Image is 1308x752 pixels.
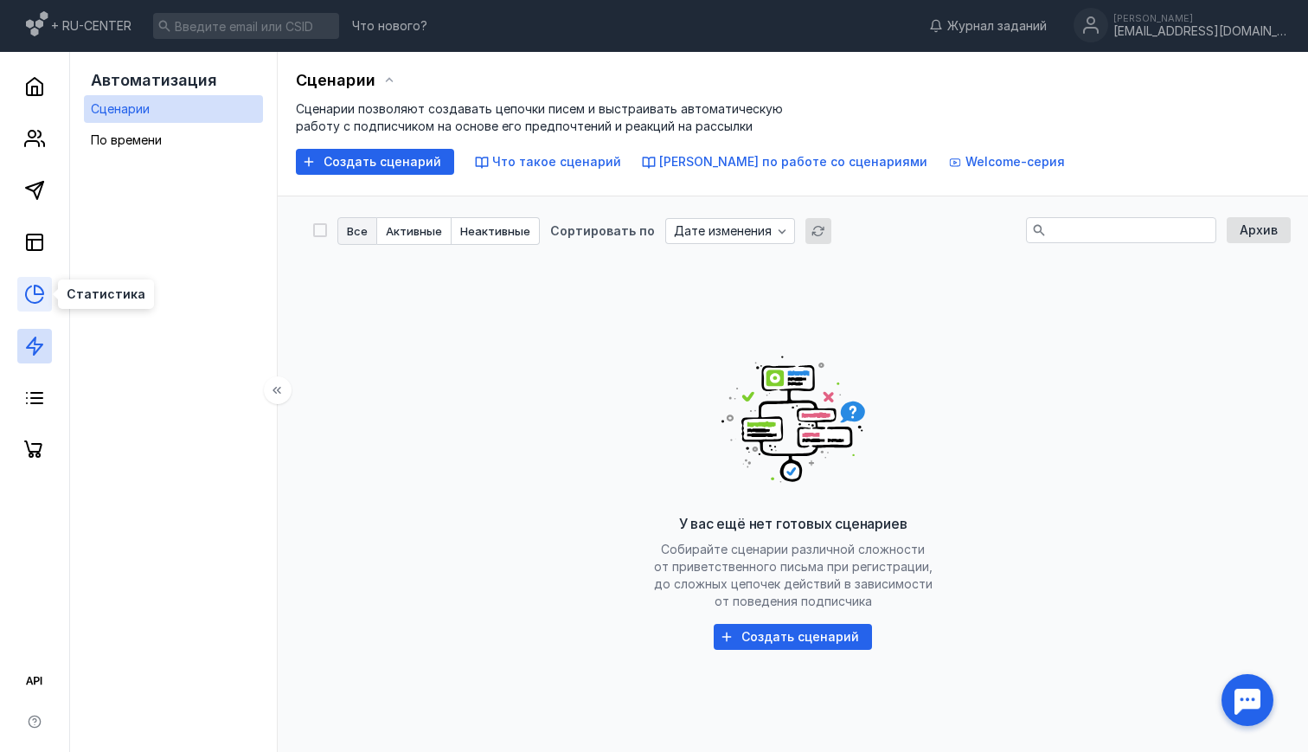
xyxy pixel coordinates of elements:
span: Неактивные [460,226,530,237]
span: Дате изменения [674,224,772,239]
span: Автоматизация [91,71,217,89]
div: [PERSON_NAME] [1113,13,1286,23]
button: Активные [377,217,452,245]
span: Сценарии [91,101,150,116]
a: По времени [84,126,263,154]
span: Сценарии [296,71,376,89]
button: Неактивные [452,217,540,245]
span: Активные [386,226,442,237]
span: Создать сценарий [324,155,441,170]
a: Что нового? [343,20,436,32]
div: Сортировать по [550,225,655,237]
button: Создать сценарий [296,149,454,175]
button: Дате изменения [665,218,795,244]
span: По времени [91,132,162,147]
a: + RU-CENTER [26,9,131,43]
span: + RU-CENTER [51,17,131,35]
div: [EMAIL_ADDRESS][DOMAIN_NAME] [1113,24,1286,39]
a: Журнал заданий [920,17,1055,35]
span: Что нового? [352,20,427,32]
span: У вас ещё нет готовых сценариев [679,515,907,532]
button: [PERSON_NAME] по работе со сценариями [642,153,927,170]
span: Все [347,226,368,237]
span: Сценарии позволяют создавать цепочки писем и выстраивать автоматическую работу с подписчиком на о... [296,101,783,133]
span: Что такое сценарий [492,154,621,169]
span: Собирайте сценарии различной сложности от приветственного письма при регистрации, до сложных цепо... [654,542,933,608]
button: Создать сценарий [714,624,872,650]
a: Архив [1227,217,1291,243]
a: Сценарии [84,95,263,123]
span: Статистика [67,288,145,300]
span: Журнал заданий [947,17,1047,35]
button: Что такое сценарий [475,153,621,170]
span: Создать сценарий [741,630,859,645]
input: Введите email или CSID [153,13,339,39]
span: Архив [1240,223,1278,238]
button: Все [337,217,377,245]
span: Welcome-серия [965,154,1065,169]
span: [PERSON_NAME] по работе со сценариями [659,154,927,169]
button: Welcome-серия [948,153,1065,170]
